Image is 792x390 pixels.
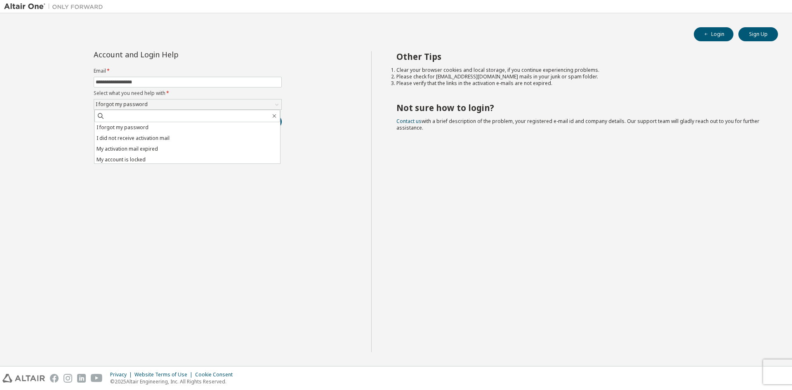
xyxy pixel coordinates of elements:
[94,68,282,74] label: Email
[396,51,764,62] h2: Other Tips
[4,2,107,11] img: Altair One
[396,102,764,113] h2: Not sure how to login?
[91,374,103,383] img: youtube.svg
[110,371,134,378] div: Privacy
[94,90,282,97] label: Select what you need help with
[2,374,45,383] img: altair_logo.svg
[50,374,59,383] img: facebook.svg
[110,378,238,385] p: © 2025 Altair Engineering, Inc. All Rights Reserved.
[195,371,238,378] div: Cookie Consent
[94,122,280,133] li: I forgot my password
[77,374,86,383] img: linkedin.svg
[396,118,422,125] a: Contact us
[94,99,281,109] div: I forgot my password
[396,80,764,87] li: Please verify that the links in the activation e-mails are not expired.
[738,27,778,41] button: Sign Up
[396,73,764,80] li: Please check for [EMAIL_ADDRESS][DOMAIN_NAME] mails in your junk or spam folder.
[94,51,244,58] div: Account and Login Help
[694,27,733,41] button: Login
[94,100,149,109] div: I forgot my password
[396,118,759,131] span: with a brief description of the problem, your registered e-mail id and company details. Our suppo...
[64,374,72,383] img: instagram.svg
[396,67,764,73] li: Clear your browser cookies and local storage, if you continue experiencing problems.
[134,371,195,378] div: Website Terms of Use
